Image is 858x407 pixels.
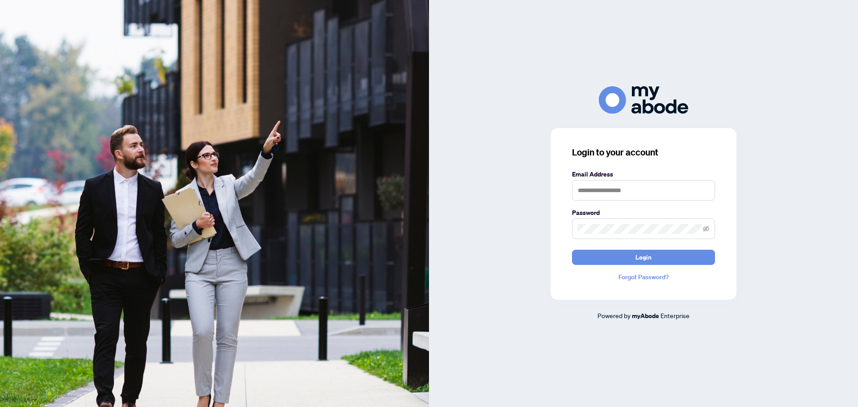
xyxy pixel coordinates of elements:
[632,311,659,321] a: myAbode
[703,226,709,232] span: eye-invisible
[635,250,652,264] span: Login
[572,146,715,159] h3: Login to your account
[599,86,688,113] img: ma-logo
[660,311,690,319] span: Enterprise
[597,311,631,319] span: Powered by
[572,272,715,282] a: Forgot Password?
[572,208,715,218] label: Password
[572,250,715,265] button: Login
[572,169,715,179] label: Email Address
